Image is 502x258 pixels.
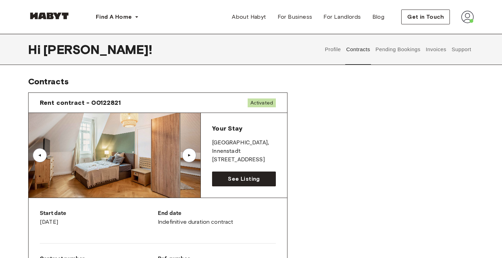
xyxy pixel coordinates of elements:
img: Image of the room [29,113,200,198]
span: Activated [248,98,276,107]
a: About Habyt [226,10,272,24]
button: Get in Touch [401,10,450,24]
p: [STREET_ADDRESS] [212,156,276,164]
span: Find A Home [96,13,132,21]
span: See Listing [228,175,260,183]
a: For Business [272,10,318,24]
span: For Landlords [323,13,361,21]
span: Hi [28,42,43,57]
button: Profile [324,34,342,65]
span: [PERSON_NAME] ! [43,42,152,57]
img: Habyt [28,12,70,19]
div: ▲ [36,153,43,157]
div: [DATE] [40,209,158,226]
p: Start date [40,209,158,218]
span: For Business [278,13,312,21]
a: Blog [367,10,390,24]
span: About Habyt [232,13,266,21]
span: Your Stay [212,125,242,132]
p: End date [158,209,276,218]
div: ▲ [186,153,193,157]
div: user profile tabs [322,34,474,65]
button: Pending Bookings [374,34,421,65]
a: For Landlords [318,10,366,24]
button: Contracts [345,34,371,65]
div: Indefinitive duration contract [158,209,276,226]
span: Get in Touch [407,13,444,21]
a: See Listing [212,172,276,186]
button: Support [451,34,472,65]
span: Contracts [28,76,69,86]
p: [GEOGRAPHIC_DATA] , Innenstadt [212,139,276,156]
span: Blog [372,13,385,21]
span: Rent contract - 00122821 [40,98,121,107]
button: Find A Home [90,10,144,24]
button: Invoices [425,34,447,65]
img: avatar [461,11,474,23]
